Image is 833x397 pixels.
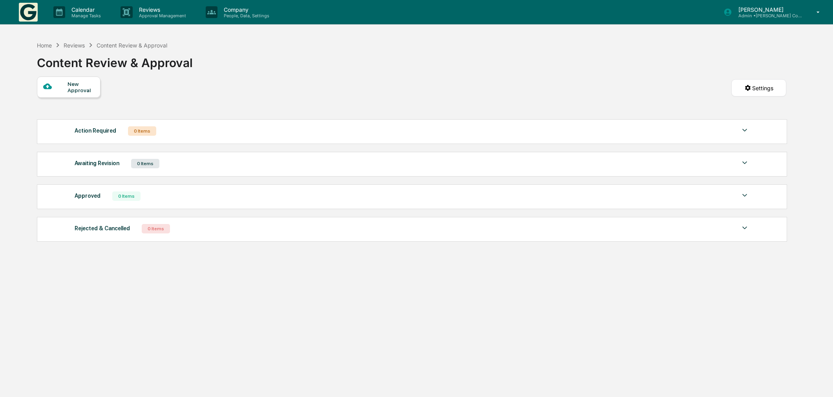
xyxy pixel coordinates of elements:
button: Settings [731,79,786,97]
div: Content Review & Approval [37,49,193,70]
div: Home [37,42,52,49]
p: Manage Tasks [65,13,105,18]
p: [PERSON_NAME] [732,6,805,13]
img: caret [740,158,749,168]
img: logo [19,3,38,22]
p: Company [217,6,273,13]
p: Reviews [133,6,190,13]
div: Awaiting Revision [75,158,119,168]
div: Content Review & Approval [97,42,167,49]
img: caret [740,223,749,233]
div: Reviews [64,42,85,49]
img: caret [740,126,749,135]
div: 0 Items [142,224,170,233]
p: People, Data, Settings [217,13,273,18]
div: Action Required [75,126,116,136]
div: New Approval [68,81,94,93]
div: 0 Items [112,191,141,201]
div: Approved [75,191,100,201]
img: caret [740,191,749,200]
p: Calendar [65,6,105,13]
div: 0 Items [131,159,159,168]
p: Approval Management [133,13,190,18]
div: Rejected & Cancelled [75,223,130,233]
p: Admin • [PERSON_NAME] Compliance Consulting, LLC [732,13,805,18]
div: 0 Items [128,126,156,136]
